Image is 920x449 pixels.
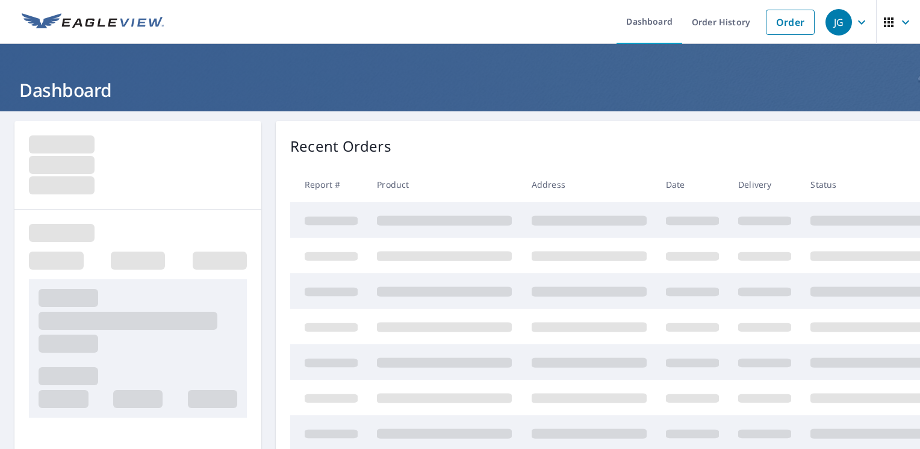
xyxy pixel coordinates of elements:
h1: Dashboard [14,78,906,102]
a: Order [766,10,815,35]
th: Address [522,167,656,202]
th: Date [656,167,729,202]
p: Recent Orders [290,135,391,157]
img: EV Logo [22,13,164,31]
th: Product [367,167,521,202]
th: Delivery [729,167,801,202]
th: Report # [290,167,367,202]
div: JG [825,9,852,36]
